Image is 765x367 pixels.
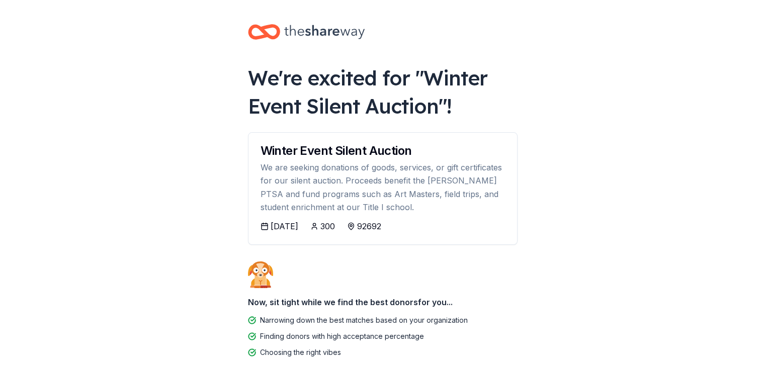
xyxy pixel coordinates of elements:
div: [DATE] [271,220,298,232]
div: 92692 [357,220,381,232]
div: Winter Event Silent Auction [261,145,505,157]
img: Dog waiting patiently [248,261,273,288]
div: We are seeking donations of goods, services, or gift certificates for our silent auction. Proceed... [261,161,505,214]
div: We're excited for " Winter Event Silent Auction "! [248,64,518,120]
div: Finding donors with high acceptance percentage [260,330,424,342]
div: Now, sit tight while we find the best donors for you... [248,292,518,312]
div: Narrowing down the best matches based on your organization [260,314,468,326]
div: 300 [320,220,335,232]
div: Choosing the right vibes [260,346,341,358]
